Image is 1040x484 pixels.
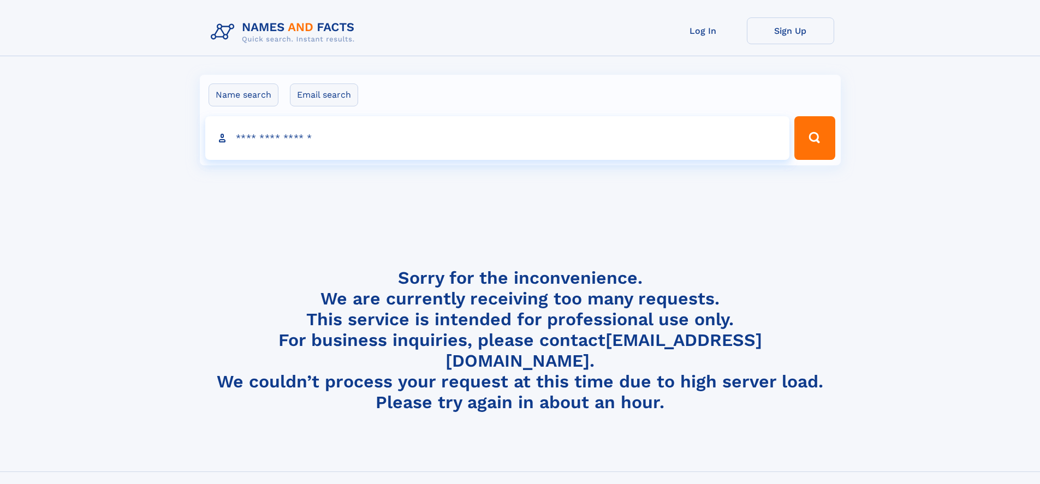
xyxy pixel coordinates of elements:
[794,116,835,160] button: Search Button
[290,83,358,106] label: Email search
[659,17,747,44] a: Log In
[206,17,364,47] img: Logo Names and Facts
[445,330,762,371] a: [EMAIL_ADDRESS][DOMAIN_NAME]
[209,83,278,106] label: Name search
[747,17,834,44] a: Sign Up
[206,267,834,413] h4: Sorry for the inconvenience. We are currently receiving too many requests. This service is intend...
[205,116,790,160] input: search input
